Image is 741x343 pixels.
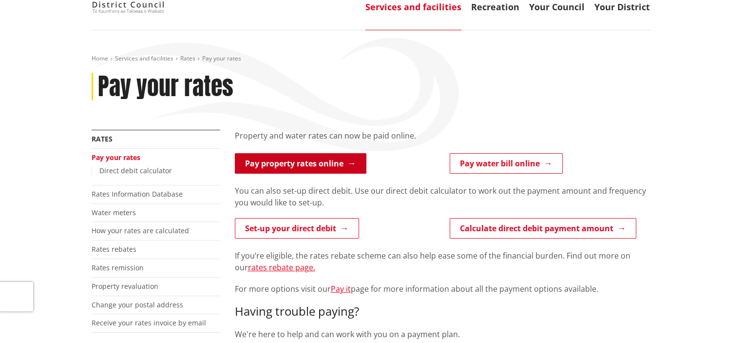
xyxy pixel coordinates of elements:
[92,153,140,162] a: Pay your rates
[365,1,461,13] a: Services and facilities
[248,262,315,273] a: rates rebate page.
[235,218,359,239] a: Set-up your direct debit
[235,153,366,174] a: Pay property rates online
[180,54,195,62] a: Rates
[92,134,113,143] a: Rates
[235,185,650,208] p: You can also set-up direct debit. Use our direct debit calculator to work out the payment amount ...
[235,304,650,319] h3: Having trouble paying?
[235,328,650,340] p: We're here to help and can work with you on a payment plan.
[92,244,136,254] a: Rates rebates
[99,166,172,175] a: Direct debit calculator
[92,55,650,63] nav: breadcrumb
[92,189,183,199] a: Rates Information Database
[92,300,183,309] a: Change your postal address
[92,54,108,62] a: Home
[471,1,519,13] a: Recreation
[235,283,650,295] p: For more options visit our page for more information about all the payment options available.
[92,282,158,291] a: Property revaluation
[115,54,173,62] a: Services and facilities
[92,208,136,217] a: Water meters
[594,1,650,13] a: Your District
[92,318,206,327] a: Receive your rates invoice by email
[92,263,144,272] a: Rates remission
[529,1,585,13] a: Your Council
[331,283,351,294] a: Pay it
[202,54,241,62] span: Pay your rates
[235,250,650,273] p: If you’re eligible, the rates rebate scheme can also help ease some of the financial burden. Find...
[92,226,189,235] a: How your rates are calculated
[450,218,636,239] a: Calculate direct debit payment amount
[98,73,233,101] h1: Pay your rates
[235,130,650,153] div: Property and water rates can now be paid online.
[696,302,731,337] iframe: Messenger Launcher
[450,153,563,174] a: Pay water bill online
